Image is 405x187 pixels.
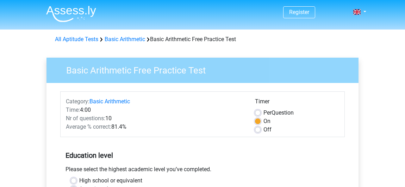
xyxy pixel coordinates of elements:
[66,107,80,113] span: Time:
[105,36,145,43] a: Basic Arithmetic
[46,6,96,22] img: Assessly
[61,123,250,131] div: 81.4%
[60,165,345,176] div: Please select the highest academic level you’ve completed.
[58,62,353,76] h3: Basic Arithmetic Free Practice Test
[66,98,89,105] span: Category:
[79,176,142,185] label: High school or equivalent
[66,115,105,122] span: Nr of questions:
[66,123,111,130] span: Average % correct:
[66,148,339,162] h5: Education level
[263,117,270,125] label: On
[263,109,272,116] span: Per
[263,125,272,134] label: Off
[89,98,130,105] a: Basic Arithmetic
[255,97,339,109] div: Timer
[52,35,353,44] div: Basic Arithmetic Free Practice Test
[289,9,309,15] a: Register
[61,114,250,123] div: 10
[55,36,98,43] a: All Aptitude Tests
[263,109,294,117] label: Question
[61,106,250,114] div: 4:00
